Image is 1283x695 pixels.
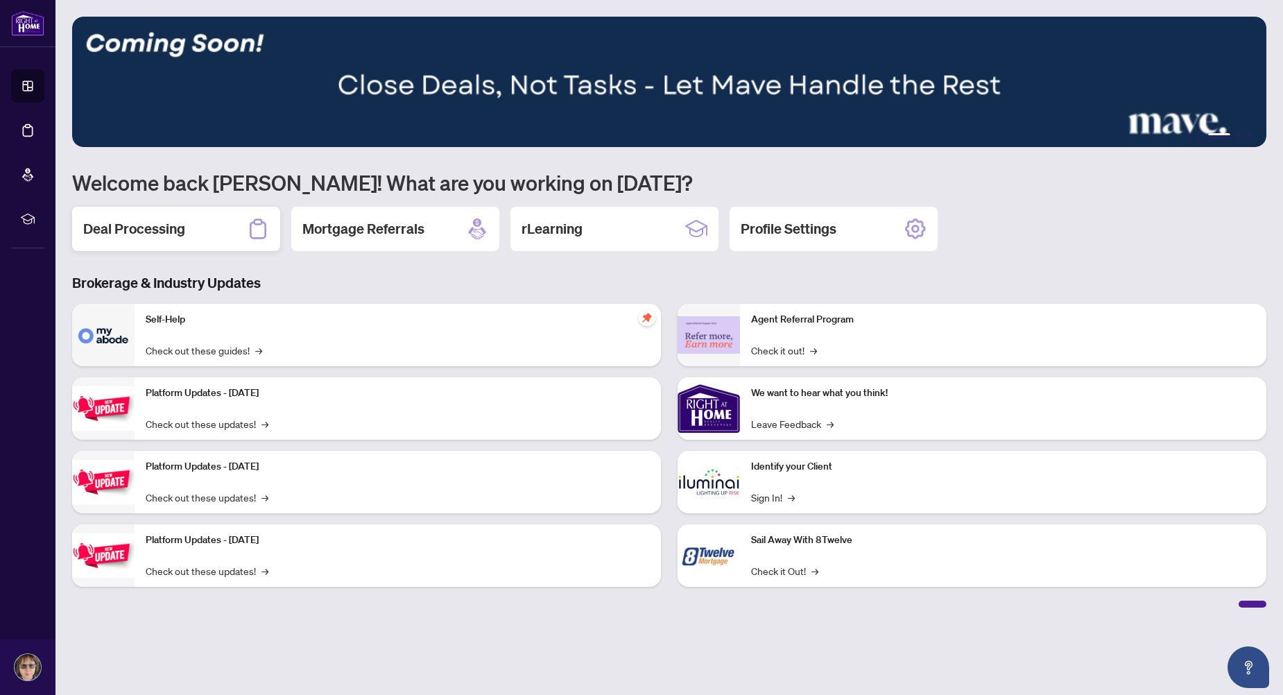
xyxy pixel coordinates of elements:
a: Leave Feedback→ [751,416,834,431]
span: → [811,563,818,578]
button: 1 [1186,133,1191,139]
a: Sign In!→ [751,490,795,505]
span: → [255,343,262,358]
img: Agent Referral Program [678,316,740,354]
a: Check it Out!→ [751,563,818,578]
img: Platform Updates - July 8, 2025 [72,460,135,504]
h3: Brokerage & Industry Updates [72,273,1266,293]
img: Sail Away With 8Twelve [678,524,740,587]
img: We want to hear what you think! [678,377,740,440]
img: Self-Help [72,304,135,366]
img: Identify your Client [678,451,740,513]
img: Profile Icon [15,654,41,680]
h2: Mortgage Referrals [302,219,424,239]
button: Open asap [1228,646,1269,688]
h1: Welcome back [PERSON_NAME]! What are you working on [DATE]? [72,169,1266,196]
span: → [261,490,268,505]
h2: rLearning [522,219,583,239]
span: → [261,416,268,431]
p: Platform Updates - [DATE] [146,386,650,401]
p: We want to hear what you think! [751,386,1255,401]
p: Platform Updates - [DATE] [146,459,650,474]
button: 2 [1197,133,1203,139]
button: 5 [1247,133,1252,139]
button: 4 [1236,133,1241,139]
img: Slide 2 [72,17,1266,147]
button: 3 [1208,133,1230,139]
a: Check out these updates!→ [146,563,268,578]
a: Check it out!→ [751,343,817,358]
a: Check out these guides!→ [146,343,262,358]
p: Sail Away With 8Twelve [751,533,1255,548]
img: Platform Updates - July 21, 2025 [72,386,135,430]
span: → [827,416,834,431]
p: Agent Referral Program [751,312,1255,327]
span: → [261,563,268,578]
a: Check out these updates!→ [146,490,268,505]
h2: Profile Settings [741,219,836,239]
a: Check out these updates!→ [146,416,268,431]
p: Platform Updates - [DATE] [146,533,650,548]
img: logo [11,10,44,36]
span: → [810,343,817,358]
p: Self-Help [146,312,650,327]
h2: Deal Processing [83,219,185,239]
span: → [788,490,795,505]
span: pushpin [639,309,655,326]
img: Platform Updates - June 23, 2025 [72,533,135,577]
p: Identify your Client [751,459,1255,474]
